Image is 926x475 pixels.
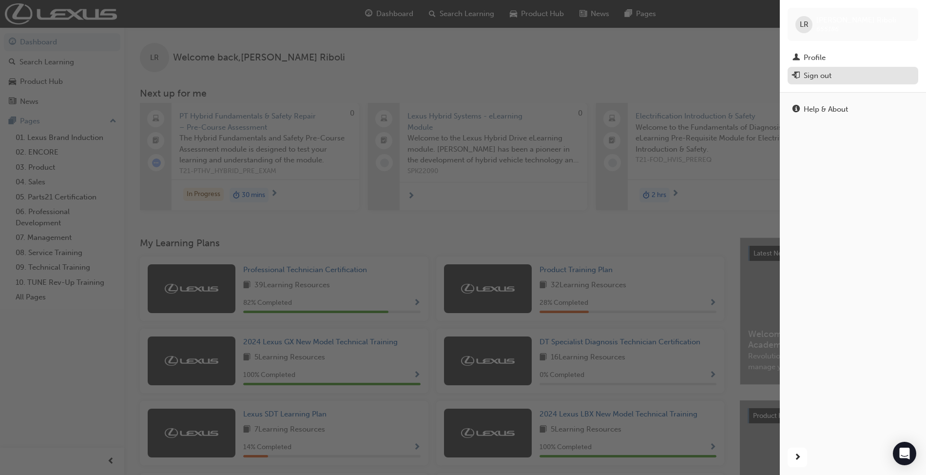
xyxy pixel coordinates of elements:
[800,19,809,30] span: LR
[792,72,800,80] span: exit-icon
[804,104,848,115] div: Help & About
[792,54,800,62] span: man-icon
[804,52,826,63] div: Profile
[792,105,800,114] span: info-icon
[893,442,916,465] div: Open Intercom Messenger
[794,452,801,464] span: next-icon
[804,70,831,81] div: Sign out
[788,100,918,119] a: Help & About
[816,16,896,24] span: [PERSON_NAME] Riboli
[788,49,918,67] a: Profile
[816,25,839,33] span: 655186
[788,67,918,85] button: Sign out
